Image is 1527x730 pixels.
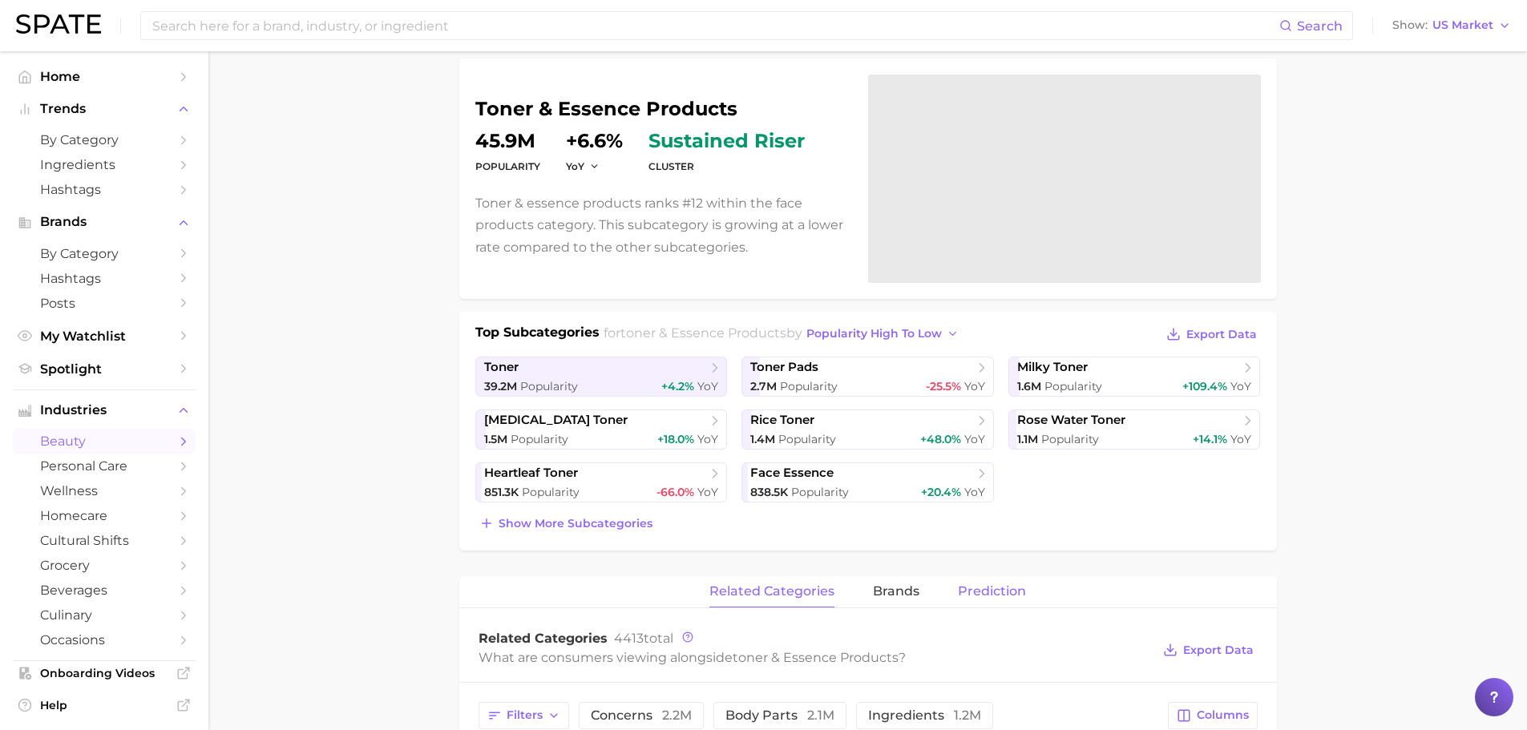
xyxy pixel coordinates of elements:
span: My Watchlist [40,329,168,344]
a: heartleaf toner851.3k Popularity-66.0% YoY [475,462,728,502]
span: sustained riser [648,131,805,151]
span: Search [1297,18,1343,34]
h1: toner & essence products [475,99,849,119]
span: beauty [40,434,168,449]
a: [MEDICAL_DATA] toner1.5m Popularity+18.0% YoY [475,409,728,450]
span: YoY [1230,379,1251,393]
span: toner [484,360,519,375]
span: Popularity [780,379,838,393]
a: Onboarding Videos [13,661,196,685]
span: Popularity [511,432,568,446]
span: 2.1m [807,708,834,723]
span: for by [604,325,963,341]
span: Spotlight [40,361,168,377]
button: Trends [13,97,196,121]
a: Ingredients [13,152,196,177]
a: Hashtags [13,177,196,202]
span: 2.7m [750,379,777,393]
a: beverages [13,578,196,603]
a: milky toner1.6m Popularity+109.4% YoY [1008,357,1261,397]
span: 39.2m [484,379,517,393]
span: Popularity [778,432,836,446]
span: Popularity [791,485,849,499]
span: ingredients [868,709,981,722]
span: Posts [40,296,168,311]
span: homecare [40,508,168,523]
span: concerns [591,709,692,722]
span: Columns [1197,708,1249,722]
button: popularity high to low [802,323,963,345]
span: US Market [1432,21,1493,30]
a: homecare [13,503,196,528]
span: beverages [40,583,168,598]
span: occasions [40,632,168,647]
span: face essence [750,466,834,481]
button: Export Data [1159,639,1257,661]
span: toner pads [750,360,818,375]
span: milky toner [1017,360,1088,375]
span: YoY [697,379,718,393]
span: related categories [709,584,834,599]
span: YoY [566,159,584,173]
a: grocery [13,553,196,578]
span: +4.2% [661,379,694,393]
span: YoY [964,485,985,499]
a: personal care [13,454,196,478]
img: SPATE [16,14,101,34]
a: toner39.2m Popularity+4.2% YoY [475,357,728,397]
span: Industries [40,403,168,417]
span: rose water toner [1017,413,1125,428]
span: Brands [40,215,168,229]
a: by Category [13,127,196,152]
span: Onboarding Videos [40,666,168,680]
span: 2.2m [662,708,692,723]
span: heartleaf toner [484,466,578,481]
span: Popularity [520,379,578,393]
span: culinary [40,607,168,623]
a: rice toner1.4m Popularity+48.0% YoY [741,409,994,450]
a: Home [13,64,196,89]
button: Filters [479,702,569,729]
h1: Top Subcategories [475,323,600,347]
button: ShowUS Market [1388,15,1515,36]
span: cultural shifts [40,533,168,548]
span: Help [40,698,168,712]
div: What are consumers viewing alongside ? [479,647,1152,668]
span: personal care [40,458,168,474]
dd: +6.6% [566,131,623,151]
span: +20.4% [921,485,961,499]
span: 838.5k [750,485,788,499]
button: Show more subcategories [475,512,656,534]
a: culinary [13,603,196,627]
span: YoY [1230,432,1251,446]
a: Spotlight [13,357,196,381]
button: Industries [13,398,196,422]
span: Show more subcategories [499,517,652,530]
span: wellness [40,483,168,498]
span: grocery [40,558,168,573]
a: occasions [13,627,196,652]
span: Popularity [522,485,580,499]
span: toner & essence products [733,650,899,665]
span: body parts [725,709,834,722]
span: YoY [964,432,985,446]
dt: Popularity [475,157,540,176]
span: toner & essence products [620,325,786,341]
span: Prediction [958,584,1026,599]
span: Export Data [1186,328,1257,341]
span: by Category [40,132,168,147]
span: -25.5% [926,379,961,393]
a: My Watchlist [13,324,196,349]
dd: 45.9m [475,131,540,151]
span: YoY [697,432,718,446]
button: Brands [13,210,196,234]
span: +109.4% [1182,379,1227,393]
a: by Category [13,241,196,266]
button: Export Data [1162,323,1260,345]
span: Related Categories [479,631,608,646]
span: +48.0% [920,432,961,446]
button: YoY [566,159,600,173]
a: wellness [13,478,196,503]
a: beauty [13,429,196,454]
span: YoY [697,485,718,499]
